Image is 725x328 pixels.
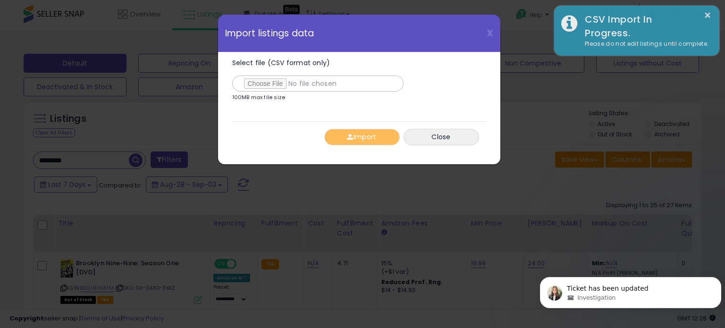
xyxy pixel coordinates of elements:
div: Please do not edit listings until complete. [578,40,712,49]
iframe: Intercom notifications message [536,257,725,323]
div: CSV Import In Progress. [578,13,712,40]
button: Import [324,129,400,145]
span: Import listings data [225,29,314,38]
button: × [704,9,711,21]
span: Select file (CSV format only) [232,58,330,67]
p: 100MB max file size [232,95,286,100]
button: Close [404,129,479,145]
span: X [487,26,493,40]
